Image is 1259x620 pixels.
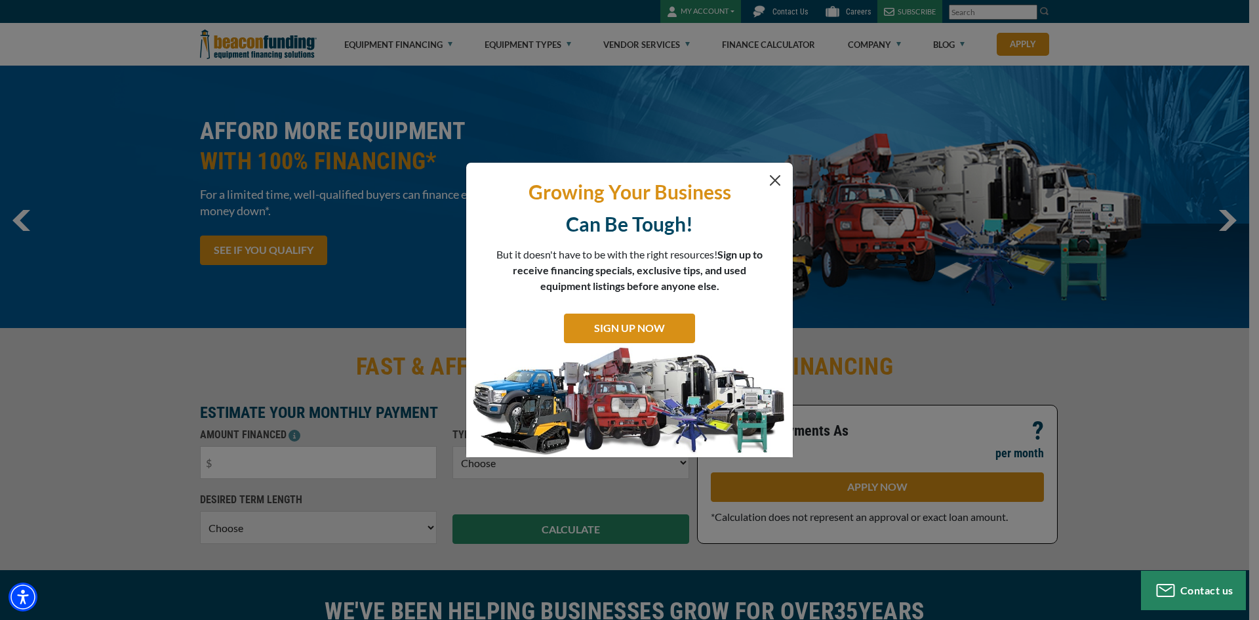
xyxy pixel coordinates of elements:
[476,211,783,237] p: Can Be Tough!
[513,248,763,292] span: Sign up to receive financing specials, exclusive tips, and used equipment listings before anyone ...
[496,247,763,294] p: But it doesn't have to be with the right resources!
[1141,571,1246,610] button: Contact us
[466,346,793,458] img: SIGN UP NOW
[564,314,695,343] a: SIGN UP NOW
[476,179,783,205] p: Growing Your Business
[767,173,783,188] button: Close
[9,583,37,611] div: Accessibility Menu
[1180,584,1233,596] span: Contact us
